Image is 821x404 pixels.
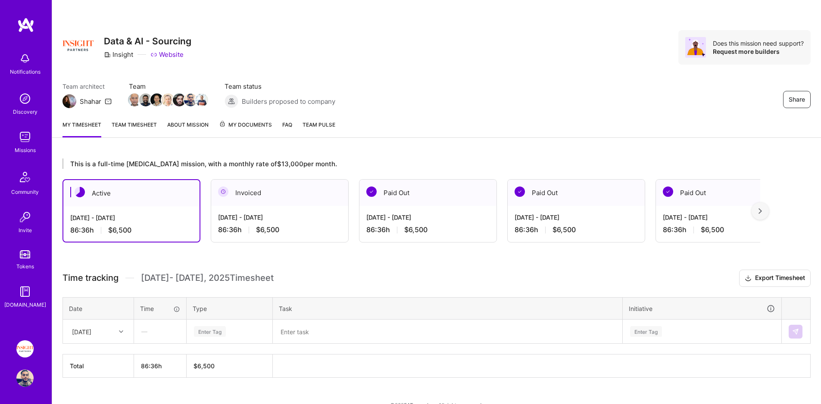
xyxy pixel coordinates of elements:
[105,98,112,105] i: icon Mail
[17,17,34,33] img: logo
[150,93,163,106] img: Team Member Avatar
[745,274,752,283] i: icon Download
[62,158,760,169] div: This is a full-time [MEDICAL_DATA] mission, with a monthly rate of $13,000 per month.
[20,250,30,258] img: tokens
[134,320,186,343] div: —
[218,225,341,234] div: 86:36 h
[140,304,180,313] div: Time
[656,180,793,206] div: Paid Out
[515,186,525,197] img: Paid Out
[185,93,196,107] a: Team Member Avatar
[16,340,34,357] img: Insight Partners: Data & AI - Sourcing
[225,82,335,91] span: Team status
[63,180,200,206] div: Active
[225,94,238,108] img: Builders proposed to company
[10,67,41,76] div: Notifications
[173,93,186,106] img: Team Member Avatar
[11,187,39,196] div: Community
[193,327,194,336] input: overall type: UNKNOWN_TYPE server type: NO_SERVER_DATA heuristic type: UNKNOWN_TYPE label: Enter ...
[104,50,133,59] div: Insight
[663,186,673,197] img: Paid Out
[14,370,36,387] a: User Avatar
[515,213,638,222] div: [DATE] - [DATE]
[211,180,348,206] div: Invoiced
[783,91,811,108] button: Share
[792,328,799,335] img: Submit
[553,225,576,234] span: $6,500
[366,213,490,222] div: [DATE] - [DATE]
[19,226,32,235] div: Invite
[187,354,273,378] th: $6,500
[70,213,193,222] div: [DATE] - [DATE]
[70,226,193,235] div: 86:36 h
[162,93,175,106] img: Team Member Avatar
[404,225,428,234] span: $6,500
[62,30,94,61] img: Company Logo
[303,121,335,128] span: Team Pulse
[134,354,187,378] th: 86:36h
[663,213,786,222] div: [DATE] - [DATE]
[129,93,140,107] a: Team Member Avatar
[303,120,335,137] a: Team Pulse
[14,340,36,357] a: Insight Partners: Data & AI - Sourcing
[162,93,174,107] a: Team Member Avatar
[139,93,152,106] img: Team Member Avatar
[256,225,279,234] span: $6,500
[273,297,623,320] th: Task
[184,93,197,106] img: Team Member Avatar
[104,36,191,47] h3: Data & AI - Sourcing
[630,325,662,338] div: Enter Tag
[663,225,786,234] div: 86:36 h
[187,297,273,320] th: Type
[62,120,101,137] a: My timesheet
[16,283,34,300] img: guide book
[219,120,272,130] span: My Documents
[759,208,762,214] img: right
[218,186,228,197] img: Invoiced
[282,120,292,137] a: FAQ
[15,167,35,187] img: Community
[789,95,805,104] span: Share
[515,225,638,234] div: 86:36 h
[16,50,34,67] img: bell
[112,120,157,137] a: Team timesheet
[75,187,85,197] img: Active
[16,128,34,146] img: teamwork
[72,327,91,336] div: [DATE]
[629,327,630,336] input: overall type: UNKNOWN_TYPE server type: NO_SERVER_DATA heuristic type: UNKNOWN_TYPE label: Enter ...
[274,320,621,343] textarea: overall type: UNKNOWN_TYPE server type: NO_SERVER_DATA heuristic type: UNKNOWN_TYPE label: Enter ...
[366,225,490,234] div: 86:36 h
[508,180,645,206] div: Paid Out
[150,50,184,59] a: Website
[63,354,134,378] th: Total
[713,47,804,56] div: Request more builders
[151,93,162,107] a: Team Member Avatar
[128,93,141,106] img: Team Member Avatar
[739,270,811,287] button: Export Timesheet
[62,82,112,91] span: Team architect
[359,180,496,206] div: Paid Out
[80,97,101,106] div: Shahar
[242,97,335,106] span: Builders proposed to company
[16,208,34,226] img: Invite
[15,146,36,155] div: Missions
[195,93,208,106] img: Team Member Avatar
[140,93,151,107] a: Team Member Avatar
[16,370,34,387] img: User Avatar
[104,51,111,58] i: icon CompanyGray
[196,93,207,107] a: Team Member Avatar
[366,186,377,197] img: Paid Out
[63,297,134,320] th: Date
[108,226,131,235] span: $6,500
[62,94,76,108] img: Team Architect
[629,304,775,314] div: Initiative
[62,273,119,283] span: Time tracking
[13,107,37,116] div: Discovery
[167,120,209,137] a: About Mission
[16,262,34,271] div: Tokens
[713,39,804,47] div: Does this mission need support?
[129,82,207,91] span: Team
[218,213,341,222] div: [DATE] - [DATE]
[4,300,46,309] div: [DOMAIN_NAME]
[701,225,724,234] span: $6,500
